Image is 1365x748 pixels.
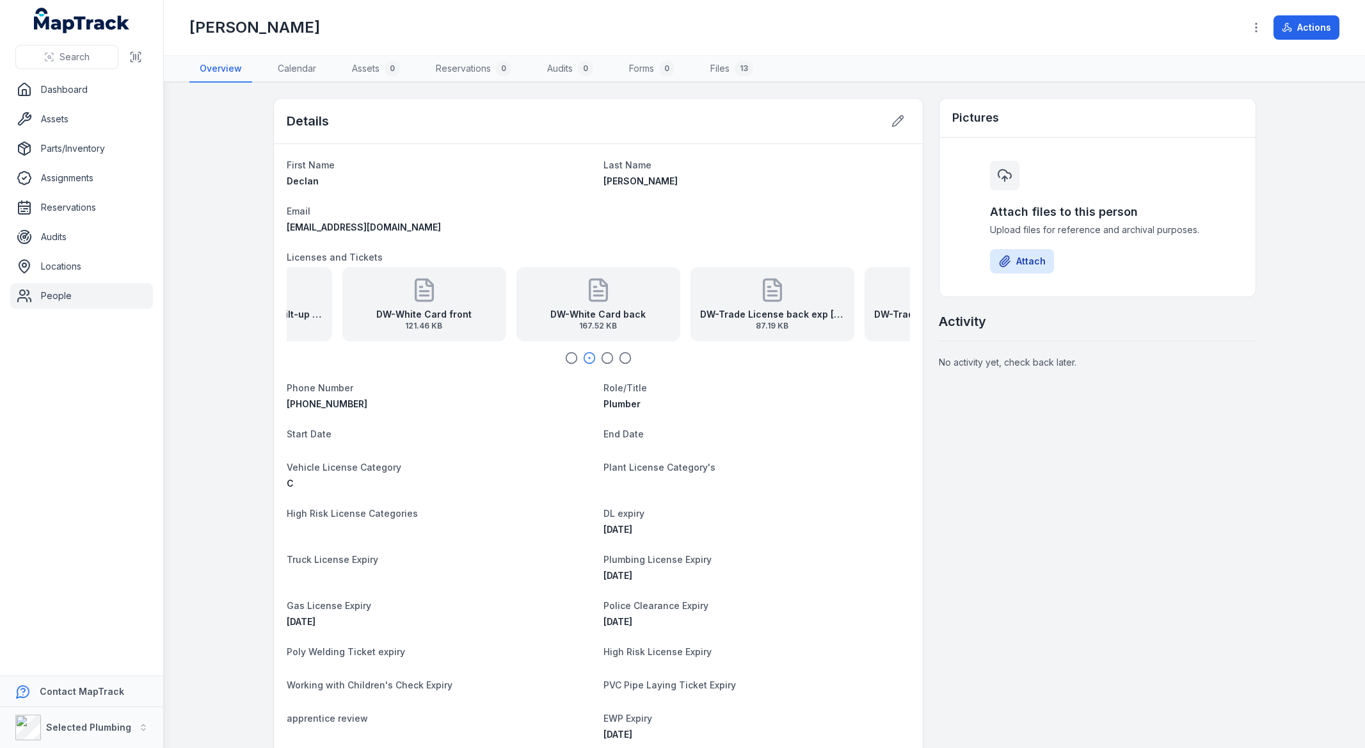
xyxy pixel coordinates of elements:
a: Overview [189,56,252,83]
span: apprentice review [287,713,368,724]
strong: DW-Trade License back exp [DATE] [700,308,843,321]
strong: DW-White Card front [376,308,472,321]
a: Assets0 [342,56,410,83]
span: [DATE] [603,570,632,581]
span: [DATE] [603,729,632,740]
strong: Contact MapTrack [40,686,124,697]
a: Files13 [700,56,763,83]
span: DL expiry [603,508,644,519]
span: Truck License Expiry [287,554,378,565]
span: Poly Welding Ticket expiry [287,646,405,657]
div: 0 [385,61,400,76]
span: High Risk License Expiry [603,646,712,657]
button: Attach [990,249,1054,273]
h2: Activity [939,313,986,330]
div: 0 [496,61,511,76]
span: Licenses and Tickets [287,252,383,263]
span: 224.65 KB [178,321,321,331]
span: PVC Pipe Laying Ticket Expiry [603,679,736,690]
a: People [10,283,153,309]
div: 0 [578,61,593,76]
div: 13 [735,61,753,76]
a: Parts/Inventory [10,136,153,161]
a: Forms0 [619,56,685,83]
span: Working with Children's Check Expiry [287,679,452,690]
span: Plant License Category's [603,462,715,473]
span: Vehicle License Category [287,462,401,473]
a: Audits [10,224,153,250]
a: Assignments [10,165,153,191]
span: No activity yet, check back later. [939,357,1076,368]
span: Police Clearance Expiry [603,600,708,611]
a: Reservations [10,195,153,220]
span: High Risk License Categories [287,508,418,519]
h3: Attach files to this person [990,203,1205,221]
a: Locations [10,254,153,279]
time: 28/06/2025, 12:00:00 am [287,616,315,627]
div: 0 [659,61,675,76]
span: [DATE] [287,616,315,627]
a: Assets [10,106,153,132]
button: Search [15,45,118,69]
a: Dashboard [10,77,153,102]
span: [DATE] [603,616,632,627]
time: 19/07/2029, 12:00:00 am [603,729,632,740]
span: Gas License Expiry [287,600,371,611]
span: Email [287,206,310,216]
span: 167.52 KB [550,321,646,331]
a: Audits0 [537,56,603,83]
strong: DW-Safe Precast and Tilt-up exp [DATE] [178,308,321,321]
button: Actions [1273,15,1339,40]
h2: Details [287,112,329,130]
span: C [287,478,294,489]
span: 98.39 KB [874,321,1018,331]
span: Last Name [603,159,651,170]
a: Calendar [267,56,326,83]
a: MapTrack [34,8,130,33]
span: Upload files for reference and archival purposes. [990,224,1205,236]
span: Search [60,51,90,63]
span: [DATE] [603,524,632,535]
span: 121.46 KB [376,321,472,331]
a: Reservations0 [426,56,522,83]
span: [PHONE_NUMBER] [287,398,367,409]
span: [EMAIL_ADDRESS][DOMAIN_NAME] [287,222,441,232]
span: Phone Number [287,382,353,393]
time: 24/03/2025, 12:00:00 am [603,524,632,535]
time: 09/04/2027, 12:00:00 am [603,616,632,627]
span: Plumber [603,398,641,409]
span: First Name [287,159,335,170]
time: 27/04/2028, 12:00:00 am [603,570,632,581]
span: EWP Expiry [603,713,652,724]
span: 87.19 KB [700,321,843,331]
span: Plumbing License Expiry [603,554,712,565]
span: [PERSON_NAME] [603,175,678,186]
span: Start Date [287,428,331,439]
h3: Pictures [952,109,999,127]
span: Role/Title [603,382,647,393]
h1: [PERSON_NAME] [189,17,320,38]
span: End Date [603,428,644,439]
strong: DW-Trade License front exp [DATE] [874,308,1018,321]
span: Declan [287,175,319,186]
strong: DW-White Card back [550,308,646,321]
strong: Selected Plumbing [46,722,131,733]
